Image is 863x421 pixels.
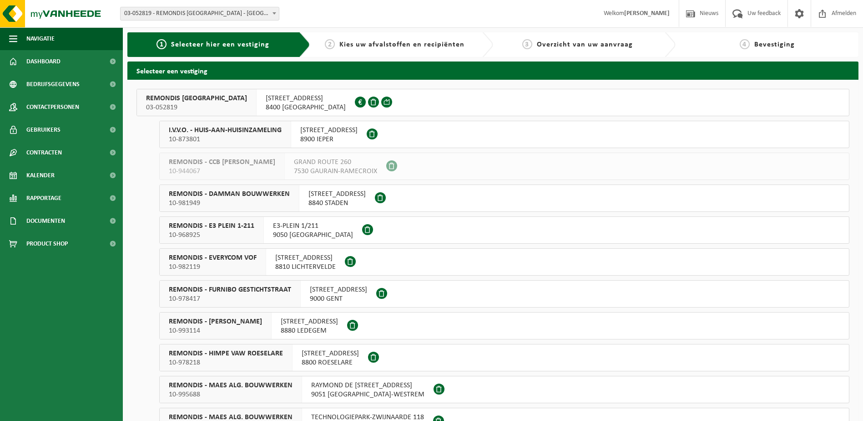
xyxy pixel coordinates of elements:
[159,376,849,403] button: REMONDIS - MAES ALG. BOUWWERKEN 10-995688 RAYMOND DE [STREET_ADDRESS]9051 [GEOGRAPHIC_DATA]-WESTREM
[26,210,65,232] span: Documenten
[169,326,262,335] span: 10-993114
[26,96,79,118] span: Contactpersonen
[26,118,61,141] span: Gebruikers
[169,294,291,303] span: 10-978417
[169,317,262,326] span: REMONDIS - [PERSON_NAME]
[300,135,358,144] span: 8900 IEPER
[310,285,367,294] span: [STREET_ADDRESS]
[169,158,275,167] span: REMONDIS - CCB [PERSON_NAME]
[294,158,377,167] span: GRAND ROUTE 260
[310,294,367,303] span: 9000 GENT
[308,199,366,208] span: 8840 STADEN
[169,358,283,367] span: 10-978218
[302,358,359,367] span: 8800 ROESELARE
[169,285,291,294] span: REMONDIS - FURNIBO GESTICHTSTRAAT
[169,381,293,390] span: REMONDIS - MAES ALG. BOUWWERKEN
[169,349,283,358] span: REMONDIS - HIMPE VAW ROESELARE
[311,390,424,399] span: 9051 [GEOGRAPHIC_DATA]-WESTREM
[311,381,424,390] span: RAYMOND DE [STREET_ADDRESS]
[169,167,275,176] span: 10-944067
[754,41,795,48] span: Bevestiging
[120,7,279,21] span: 03-052819 - REMONDIS WEST-VLAANDEREN - OOSTENDE
[26,187,61,210] span: Rapportage
[169,199,290,208] span: 10-981949
[169,135,282,144] span: 10-873801
[294,167,377,176] span: 7530 GAURAIN-RAMECROIX
[26,27,55,50] span: Navigatie
[302,349,359,358] span: [STREET_ADDRESS]
[26,164,55,187] span: Kalender
[127,62,858,79] h2: Selecteer een vestiging
[325,39,335,49] span: 2
[537,41,633,48] span: Overzicht van uw aanvraag
[266,94,346,103] span: [STREET_ADDRESS]
[300,126,358,135] span: [STREET_ADDRESS]
[169,126,282,135] span: I.V.V.O. - HUIS-AAN-HUISINZAMELING
[169,262,257,272] span: 10-982119
[169,253,257,262] span: REMONDIS - EVERYCOM VOF
[339,41,464,48] span: Kies uw afvalstoffen en recipiënten
[26,73,80,96] span: Bedrijfsgegevens
[281,317,338,326] span: [STREET_ADDRESS]
[26,141,62,164] span: Contracten
[169,231,254,240] span: 10-968925
[522,39,532,49] span: 3
[26,232,68,255] span: Product Shop
[159,280,849,308] button: REMONDIS - FURNIBO GESTICHTSTRAAT 10-978417 [STREET_ADDRESS]9000 GENT
[308,190,366,199] span: [STREET_ADDRESS]
[159,185,849,212] button: REMONDIS - DAMMAN BOUWWERKEN 10-981949 [STREET_ADDRESS]8840 STADEN
[169,190,290,199] span: REMONDIS - DAMMAN BOUWWERKEN
[146,94,247,103] span: REMONDIS [GEOGRAPHIC_DATA]
[273,231,353,240] span: 9050 [GEOGRAPHIC_DATA]
[146,103,247,112] span: 03-052819
[169,390,293,399] span: 10-995688
[740,39,750,49] span: 4
[169,221,254,231] span: REMONDIS - E3 PLEIN 1-211
[275,262,336,272] span: 8810 LICHTERVELDE
[26,50,61,73] span: Dashboard
[273,221,353,231] span: E3-PLEIN 1/211
[121,7,279,20] span: 03-052819 - REMONDIS WEST-VLAANDEREN - OOSTENDE
[624,10,670,17] strong: [PERSON_NAME]
[156,39,167,49] span: 1
[266,103,346,112] span: 8400 [GEOGRAPHIC_DATA]
[159,248,849,276] button: REMONDIS - EVERYCOM VOF 10-982119 [STREET_ADDRESS]8810 LICHTERVELDE
[159,121,849,148] button: I.V.V.O. - HUIS-AAN-HUISINZAMELING 10-873801 [STREET_ADDRESS]8900 IEPER
[281,326,338,335] span: 8880 LEDEGEM
[159,344,849,371] button: REMONDIS - HIMPE VAW ROESELARE 10-978218 [STREET_ADDRESS]8800 ROESELARE
[159,216,849,244] button: REMONDIS - E3 PLEIN 1-211 10-968925 E3-PLEIN 1/2119050 [GEOGRAPHIC_DATA]
[136,89,849,116] button: REMONDIS [GEOGRAPHIC_DATA] 03-052819 [STREET_ADDRESS]8400 [GEOGRAPHIC_DATA]
[275,253,336,262] span: [STREET_ADDRESS]
[171,41,269,48] span: Selecteer hier een vestiging
[159,312,849,339] button: REMONDIS - [PERSON_NAME] 10-993114 [STREET_ADDRESS]8880 LEDEGEM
